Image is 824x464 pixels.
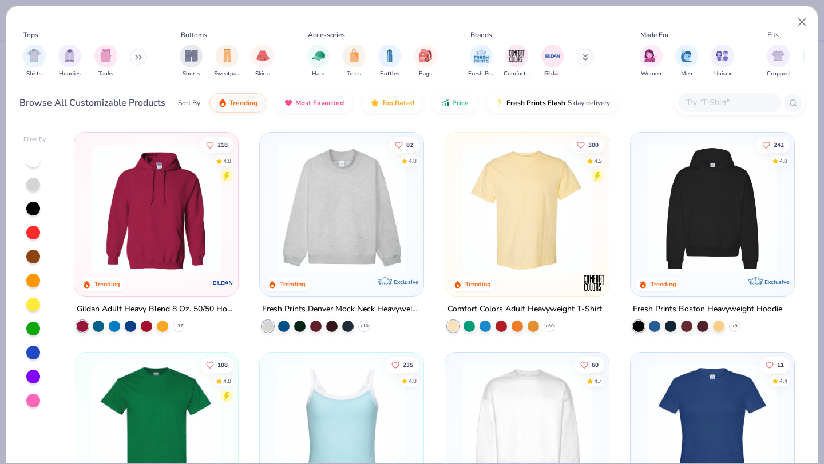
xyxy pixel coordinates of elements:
[23,135,46,144] div: Filter By
[473,47,490,65] img: Fresh Prints Image
[295,98,344,107] span: Most Favorited
[447,302,602,317] div: Comfort Colors Adult Heavyweight T-Shirt
[218,362,228,367] span: 108
[284,98,293,107] img: most_fav.gif
[504,70,530,78] span: Comfort Colors
[457,144,597,273] img: 029b8af0-80e6-406f-9fdc-fdf898547912
[675,45,698,78] button: filter button
[568,97,610,110] span: 5 day delivery
[680,49,693,62] img: Men Image
[275,93,352,113] button: Most Favorited
[224,377,232,385] div: 4.8
[59,70,81,78] span: Hoodies
[633,302,782,317] div: Fresh Prints Boston Heavyweight Hoodie
[94,45,117,78] button: filter button
[58,45,81,78] div: filter for Hoodies
[575,357,604,373] button: Like
[256,49,270,62] img: Skirts Image
[779,157,787,165] div: 4.8
[452,98,469,107] span: Price
[779,377,787,385] div: 4.4
[592,362,599,367] span: 60
[544,47,561,65] img: Gildan Image
[180,45,203,78] button: filter button
[409,377,417,385] div: 4.8
[756,137,790,153] button: Like
[716,49,729,62] img: Unisex Image
[767,30,779,40] div: Fits
[312,70,324,78] span: Hats
[378,45,401,78] button: filter button
[640,45,663,78] div: filter for Women
[495,98,504,107] img: flash.gif
[640,45,663,78] button: filter button
[86,144,227,273] img: 01756b78-01f6-4cc6-8d8a-3c30c1a0c8ac
[347,70,361,78] span: Totes
[181,30,207,40] div: Bottoms
[486,93,619,113] button: Fresh Prints Flash5 day delivery
[644,49,657,62] img: Women Image
[312,49,325,62] img: Hats Image
[218,142,228,147] span: 218
[711,45,734,78] div: filter for Unisex
[23,30,38,40] div: Tops
[348,49,360,62] img: Totes Image
[419,70,432,78] span: Bags
[180,45,203,78] div: filter for Shorts
[675,45,698,78] div: filter for Men
[412,144,553,273] img: a90f7c54-8796-4cb2-9d6e-4e9644cfe0fe
[594,157,602,165] div: 4.9
[212,271,235,294] img: Gildan logo
[760,357,790,373] button: Like
[175,323,183,330] span: + 37
[378,45,401,78] div: filter for Bottles
[221,49,233,62] img: Sweatpants Image
[764,278,789,286] span: Exclusive
[94,45,117,78] div: filter for Tanks
[389,137,419,153] button: Like
[23,45,46,78] div: filter for Shirts
[777,362,784,367] span: 11
[594,377,602,385] div: 4.7
[201,357,234,373] button: Like
[214,45,240,78] button: filter button
[506,98,565,107] span: Fresh Prints Flash
[307,45,330,78] button: filter button
[26,70,42,78] span: Shirts
[545,323,553,330] span: + 60
[681,70,692,78] span: Men
[504,45,530,78] button: filter button
[468,45,494,78] div: filter for Fresh Prints
[508,47,525,65] img: Comfort Colors Image
[343,45,366,78] button: filter button
[394,278,418,286] span: Exclusive
[541,45,564,78] button: filter button
[504,45,530,78] div: filter for Comfort Colors
[362,93,423,113] button: Top Rated
[100,49,112,62] img: Tanks Image
[209,93,266,113] button: Trending
[178,98,200,108] div: Sort By
[419,49,431,62] img: Bags Image
[64,49,76,62] img: Hoodies Image
[255,70,270,78] span: Skirts
[732,323,738,330] span: + 9
[406,142,413,147] span: 82
[597,144,738,273] img: e55d29c3-c55d-459c-bfd9-9b1c499ab3c6
[642,144,783,273] img: 91acfc32-fd48-4d6b-bdad-a4c1a30ac3fc
[307,45,330,78] div: filter for Hats
[767,45,790,78] div: filter for Cropped
[409,157,417,165] div: 4.8
[183,70,200,78] span: Shorts
[541,45,564,78] div: filter for Gildan
[641,70,661,78] span: Women
[571,137,604,153] button: Like
[470,30,492,40] div: Brands
[767,45,790,78] button: filter button
[58,45,81,78] button: filter button
[685,96,773,109] input: Try "T-Shirt"
[767,70,790,78] span: Cropped
[711,45,734,78] button: filter button
[468,70,494,78] span: Fresh Prints
[308,30,345,40] div: Accessories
